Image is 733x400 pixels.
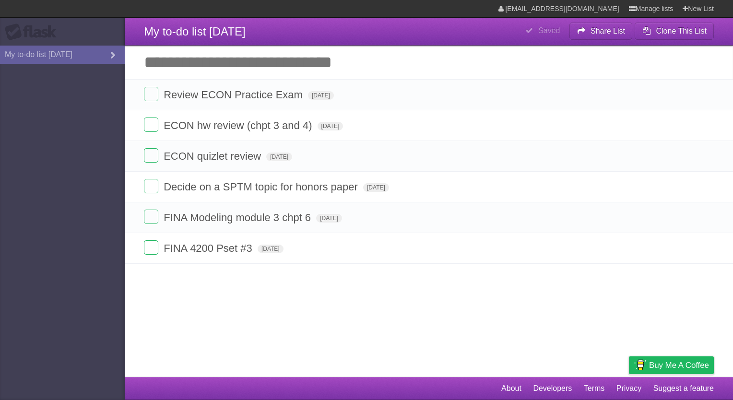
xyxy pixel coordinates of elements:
span: FINA Modeling module 3 chpt 6 [164,212,313,224]
label: Done [144,210,158,224]
span: Decide on a SPTM topic for honors paper [164,181,360,193]
a: Privacy [616,379,641,398]
span: FINA 4200 Pset #3 [164,242,255,254]
a: Terms [584,379,605,398]
b: Share List [591,27,625,35]
span: ECON hw review (chpt 3 and 4) [164,119,314,131]
b: Saved [538,26,560,35]
button: Clone This List [635,23,714,40]
button: Share List [569,23,633,40]
label: Done [144,87,158,101]
span: [DATE] [316,214,342,223]
span: My to-do list [DATE] [144,25,246,38]
span: [DATE] [363,183,389,192]
label: Done [144,179,158,193]
span: ECON quizlet review [164,150,263,162]
span: Buy me a coffee [649,357,709,374]
a: About [501,379,521,398]
div: Flask [5,24,62,41]
span: [DATE] [318,122,343,130]
label: Done [144,118,158,132]
img: Buy me a coffee [634,357,647,373]
span: Review ECON Practice Exam [164,89,305,101]
a: Developers [533,379,572,398]
span: [DATE] [258,245,284,253]
b: Clone This List [656,27,707,35]
span: [DATE] [308,91,334,100]
label: Done [144,148,158,163]
span: [DATE] [266,153,292,161]
a: Suggest a feature [653,379,714,398]
a: Buy me a coffee [629,356,714,374]
label: Done [144,240,158,255]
